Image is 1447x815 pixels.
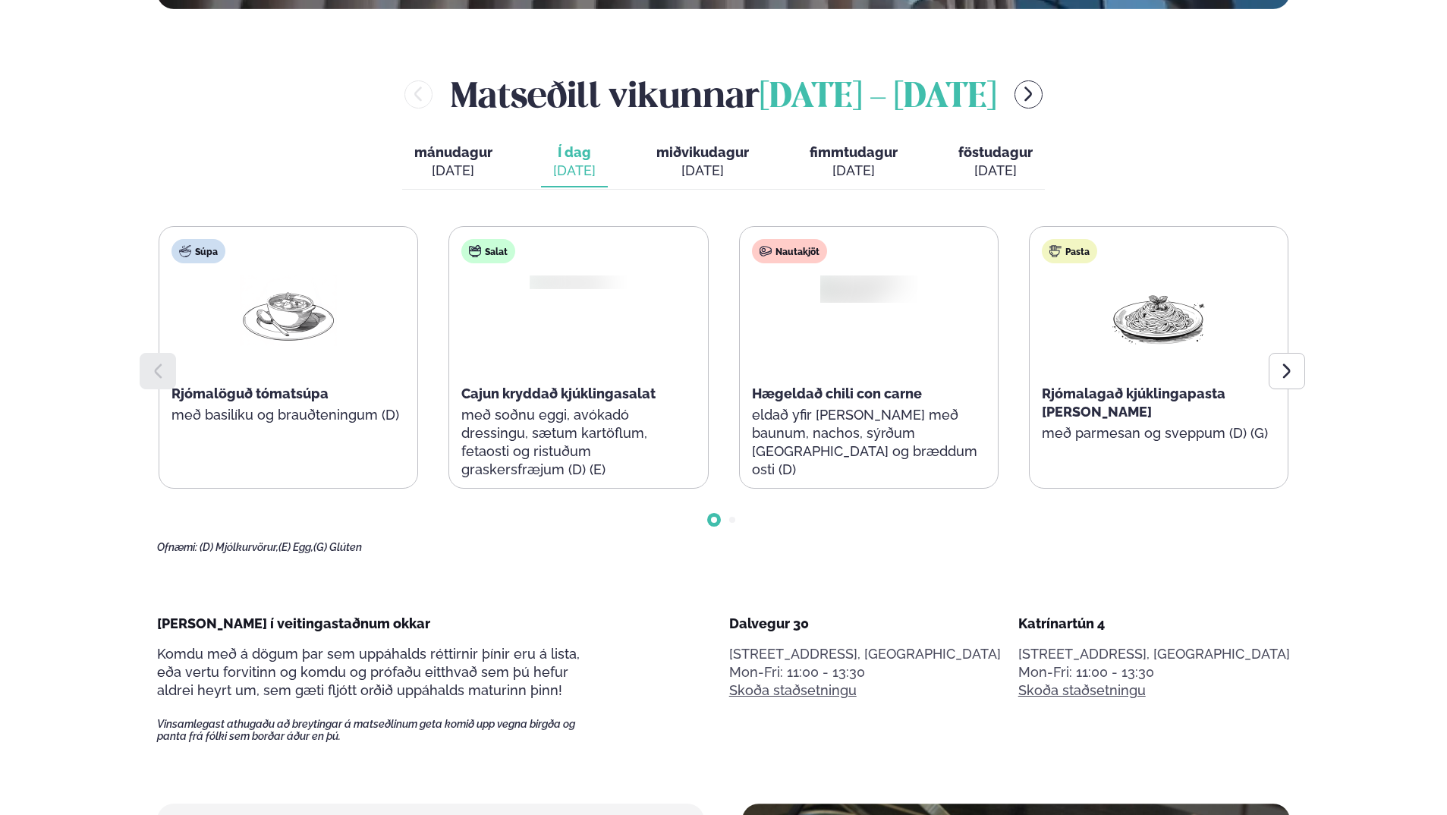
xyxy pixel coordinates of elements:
[1018,663,1290,681] div: Mon-Fri: 11:00 - 13:30
[171,385,329,401] span: Rjómalöguð tómatsúpa
[461,406,695,479] p: með soðnu eggi, avókadó dressingu, sætum kartöflum, fetaosti og ristuðum graskersfræjum (D) (E)
[179,245,191,257] img: soup.svg
[810,144,898,160] span: fimmtudagur
[729,615,1001,633] div: Dalvegur 30
[523,274,605,291] img: Salad.png
[1042,424,1276,442] p: með parmesan og sveppum (D) (G)
[240,275,337,346] img: Soup.png
[656,144,749,160] span: miðvikudagur
[729,681,857,700] a: Skoða staðsetningu
[157,646,580,698] span: Komdu með á dögum þar sem uppáhalds réttirnir þínir eru á lista, eða vertu forvitinn og komdu og ...
[1018,615,1290,633] div: Katrínartún 4
[752,406,986,479] p: eldað yfir [PERSON_NAME] með baunum, nachos, sýrðum [GEOGRAPHIC_DATA] og bræddum osti (D)
[461,239,515,263] div: Salat
[644,137,761,187] button: miðvikudagur [DATE]
[752,385,922,401] span: Hægeldað chili con carne
[469,245,481,257] img: salad.svg
[553,162,596,180] div: [DATE]
[402,137,505,187] button: mánudagur [DATE]
[1018,645,1290,663] p: [STREET_ADDRESS], [GEOGRAPHIC_DATA]
[656,162,749,180] div: [DATE]
[958,144,1033,160] span: föstudagur
[553,143,596,162] span: Í dag
[1018,681,1146,700] a: Skoða staðsetningu
[1042,385,1225,420] span: Rjómalagað kjúklingapasta [PERSON_NAME]
[810,162,898,180] div: [DATE]
[461,385,656,401] span: Cajun kryddað kjúklingasalat
[404,80,433,109] button: menu-btn-left
[1014,80,1043,109] button: menu-btn-right
[171,239,225,263] div: Súpa
[752,239,827,263] div: Nautakjöt
[414,144,492,160] span: mánudagur
[541,137,608,187] button: Í dag [DATE]
[946,137,1045,187] button: föstudagur [DATE]
[313,541,362,553] span: (G) Glúten
[200,541,278,553] span: (D) Mjólkurvörur,
[760,81,996,115] span: [DATE] - [DATE]
[797,137,910,187] button: fimmtudagur [DATE]
[414,162,492,180] div: [DATE]
[171,406,405,424] p: með basilíku og brauðteningum (D)
[157,615,430,631] span: [PERSON_NAME] í veitingastaðnum okkar
[157,718,602,742] span: Vinsamlegast athugaðu að breytingar á matseðlinum geta komið upp vegna birgða og panta frá fólki ...
[1049,245,1062,257] img: pasta.svg
[729,645,1001,663] p: [STREET_ADDRESS], [GEOGRAPHIC_DATA]
[451,70,996,119] h2: Matseðill vikunnar
[1110,275,1207,346] img: Spagetti.png
[278,541,313,553] span: (E) Egg,
[810,272,927,306] img: Curry-Rice-Naan.png
[157,541,197,553] span: Ofnæmi:
[1042,239,1097,263] div: Pasta
[729,663,1001,681] div: Mon-Fri: 11:00 - 13:30
[729,517,735,523] span: Go to slide 2
[760,245,772,257] img: beef.svg
[711,517,717,523] span: Go to slide 1
[958,162,1033,180] div: [DATE]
